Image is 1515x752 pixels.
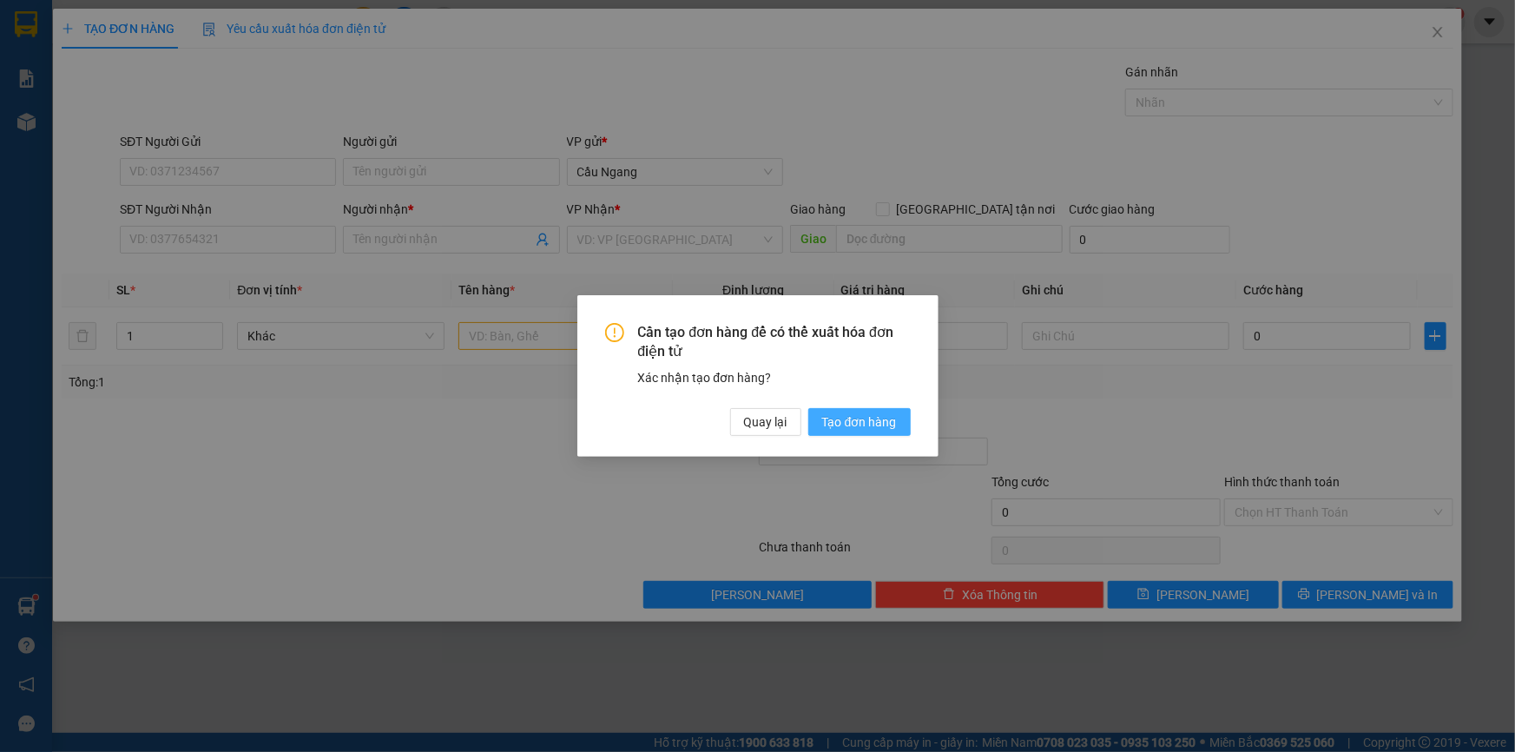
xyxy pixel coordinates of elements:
[744,412,787,432] span: Quay lại
[730,408,801,436] button: Quay lại
[822,412,897,432] span: Tạo đơn hàng
[808,408,911,436] button: Tạo đơn hàng
[638,323,911,362] span: Cần tạo đơn hàng để có thể xuất hóa đơn điện tử
[638,368,911,387] div: Xác nhận tạo đơn hàng?
[605,323,624,342] span: exclamation-circle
